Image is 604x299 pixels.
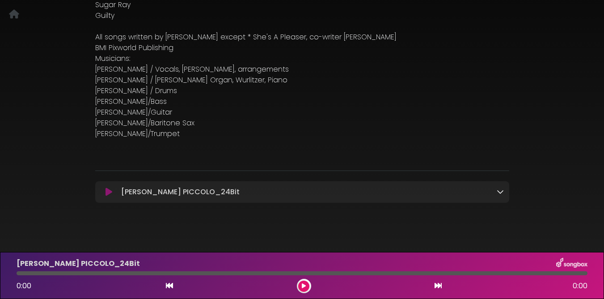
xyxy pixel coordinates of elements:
p: BMI Pixworld Publishing [95,43,509,53]
p: All songs written by [PERSON_NAME] except * She's A Pleaser, co-writer [PERSON_NAME] [95,32,509,43]
p: [PERSON_NAME]/Baritone Sax [95,118,509,128]
p: [PERSON_NAME]/Guitar [95,107,509,118]
p: [PERSON_NAME]/Bass [95,96,509,107]
p: Musicians: [95,53,509,64]
p: [PERSON_NAME] / Vocals, [PERSON_NAME], arrangements [95,64,509,75]
p: [PERSON_NAME] PICCOLO_24Bit [121,187,240,197]
p: Guilty [95,10,509,21]
p: [PERSON_NAME] / Drums [95,85,509,96]
p: [PERSON_NAME] / [PERSON_NAME] Organ, Wurlitzer, Piano [95,75,509,85]
p: [PERSON_NAME]/Trumpet [95,128,509,139]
